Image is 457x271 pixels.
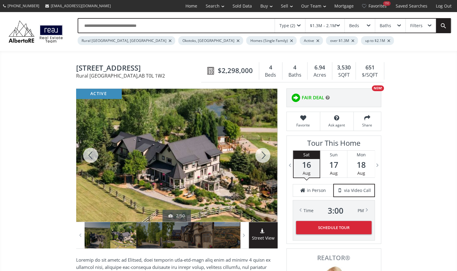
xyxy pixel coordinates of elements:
div: active [76,89,121,99]
div: Beds [262,71,279,80]
span: 3,530 [337,64,351,72]
span: Aug [357,170,365,176]
div: $1.3M - 2.1M [310,24,336,28]
div: Acres [311,71,329,80]
span: 3 : 00 [328,206,343,215]
div: Okotoks, [GEOGRAPHIC_DATA] [178,36,243,45]
span: 18 [347,161,375,169]
a: [EMAIL_ADDRESS][DOMAIN_NAME] [42,0,114,11]
span: via Video Call [344,187,371,193]
div: SQFT [335,71,352,80]
div: Active [300,36,323,45]
span: Favorite [290,123,317,128]
div: Time PM [304,206,364,215]
div: Baths [285,71,304,80]
img: rating icon [290,92,302,104]
h3: Tour This Home [293,139,375,150]
span: FAIR DEAL [302,94,324,101]
div: 6.94 [311,64,329,72]
div: 4 [285,64,304,72]
span: [EMAIL_ADDRESS][DOMAIN_NAME] [51,3,111,8]
img: Logo [6,19,66,44]
span: Ask agent [323,123,350,128]
div: over $1.3M [326,36,358,45]
div: Beds [349,24,359,28]
span: Aug [330,170,338,176]
div: Baths [380,24,391,28]
span: Share [357,123,378,128]
span: Aug [303,170,311,176]
div: Sat [294,151,320,159]
div: 192 [383,1,391,6]
span: 16 [294,161,320,169]
span: Rural [GEOGRAPHIC_DATA] , AB T0L 1W2 [76,73,204,78]
div: Mon [347,151,375,159]
span: Street View [249,235,278,242]
div: 4 [262,64,279,72]
div: Homes (Single Family) [246,36,297,45]
div: up to $2.1M [361,36,394,45]
span: $2,298,000 [218,66,253,75]
div: $/SQFT [359,71,381,80]
div: Filters [410,24,423,28]
div: 2/50 [169,213,185,219]
div: Sun [320,151,347,159]
span: [PHONE_NUMBER] [8,3,39,8]
span: REALTOR® [293,255,374,261]
div: 192215 146 Avenue West Rural Foothills County, AB T0L 1W2 - Photo 2 of 50 [76,89,277,222]
span: 17 [320,161,347,169]
div: Rural [GEOGRAPHIC_DATA], [GEOGRAPHIC_DATA] [78,36,175,45]
div: NEW! [372,85,384,91]
span: in Person [307,187,326,193]
button: Schedule Tour [296,221,372,234]
div: Type (2) [279,24,295,28]
div: 651 [359,64,381,72]
span: 192215 146 Avenue West [76,64,204,73]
